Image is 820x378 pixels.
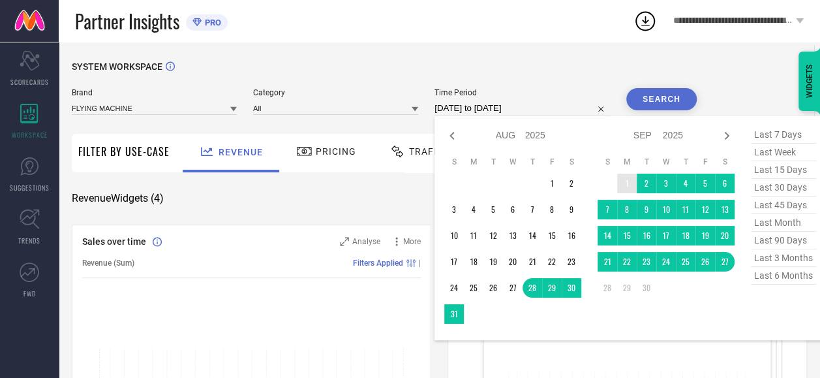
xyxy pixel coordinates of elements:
[695,157,715,167] th: Friday
[503,226,523,245] td: Wed Aug 13 2025
[715,174,735,193] td: Sat Sep 06 2025
[598,252,617,272] td: Sun Sep 21 2025
[444,252,464,272] td: Sun Aug 17 2025
[751,249,816,267] span: last 3 months
[18,236,40,245] span: TRENDS
[10,183,50,193] span: SUGGESTIONS
[656,200,676,219] td: Wed Sep 10 2025
[10,77,49,87] span: SCORECARDS
[656,157,676,167] th: Wednesday
[676,157,695,167] th: Thursday
[542,157,562,167] th: Friday
[676,226,695,245] td: Thu Sep 18 2025
[352,237,380,246] span: Analyse
[72,192,164,205] span: Revenue Widgets ( 4 )
[219,147,263,157] span: Revenue
[562,226,581,245] td: Sat Aug 16 2025
[503,200,523,219] td: Wed Aug 06 2025
[523,226,542,245] td: Thu Aug 14 2025
[202,18,221,27] span: PRO
[340,237,349,246] svg: Zoom
[542,200,562,219] td: Fri Aug 08 2025
[444,157,464,167] th: Sunday
[617,226,637,245] td: Mon Sep 15 2025
[751,179,816,197] span: last 30 days
[715,226,735,245] td: Sat Sep 20 2025
[23,289,36,298] span: FWD
[483,157,503,167] th: Tuesday
[503,278,523,298] td: Wed Aug 27 2025
[617,200,637,219] td: Mon Sep 08 2025
[12,130,48,140] span: WORKSPACE
[751,126,816,144] span: last 7 days
[483,278,503,298] td: Tue Aug 26 2025
[637,200,656,219] td: Tue Sep 09 2025
[695,174,715,193] td: Fri Sep 05 2025
[464,252,483,272] td: Mon Aug 18 2025
[75,8,179,35] span: Partner Insights
[419,259,421,268] span: |
[695,252,715,272] td: Fri Sep 26 2025
[598,278,617,298] td: Sun Sep 28 2025
[637,278,656,298] td: Tue Sep 30 2025
[403,237,421,246] span: More
[617,157,637,167] th: Monday
[617,278,637,298] td: Mon Sep 29 2025
[676,174,695,193] td: Thu Sep 04 2025
[598,226,617,245] td: Sun Sep 14 2025
[316,146,356,157] span: Pricing
[483,226,503,245] td: Tue Aug 12 2025
[542,252,562,272] td: Fri Aug 22 2025
[562,278,581,298] td: Sat Aug 30 2025
[542,174,562,193] td: Fri Aug 01 2025
[523,200,542,219] td: Thu Aug 07 2025
[751,232,816,249] span: last 90 days
[464,278,483,298] td: Mon Aug 25 2025
[542,278,562,298] td: Fri Aug 29 2025
[353,259,403,268] span: Filters Applied
[483,200,503,219] td: Tue Aug 05 2025
[503,157,523,167] th: Wednesday
[751,144,816,161] span: last week
[656,226,676,245] td: Wed Sep 17 2025
[715,252,735,272] td: Sat Sep 27 2025
[719,128,735,144] div: Next month
[464,157,483,167] th: Monday
[617,174,637,193] td: Mon Sep 01 2025
[444,226,464,245] td: Sun Aug 10 2025
[444,304,464,324] td: Sun Aug 31 2025
[656,252,676,272] td: Wed Sep 24 2025
[626,88,697,110] button: Search
[523,278,542,298] td: Thu Aug 28 2025
[82,259,134,268] span: Revenue (Sum)
[82,236,146,247] span: Sales over time
[409,146,449,157] span: Traffic
[562,157,581,167] th: Saturday
[751,214,816,232] span: last month
[751,161,816,179] span: last 15 days
[751,267,816,285] span: last 6 months
[598,157,617,167] th: Sunday
[562,200,581,219] td: Sat Aug 09 2025
[598,200,617,219] td: Sun Sep 07 2025
[434,101,610,116] input: Select time period
[695,200,715,219] td: Fri Sep 12 2025
[483,252,503,272] td: Tue Aug 19 2025
[637,226,656,245] td: Tue Sep 16 2025
[637,174,656,193] td: Tue Sep 02 2025
[542,226,562,245] td: Fri Aug 15 2025
[695,226,715,245] td: Fri Sep 19 2025
[523,252,542,272] td: Thu Aug 21 2025
[434,88,610,97] span: Time Period
[72,61,162,72] span: SYSTEM WORKSPACE
[633,9,657,33] div: Open download list
[503,252,523,272] td: Wed Aug 20 2025
[676,252,695,272] td: Thu Sep 25 2025
[523,157,542,167] th: Thursday
[253,88,418,97] span: Category
[656,174,676,193] td: Wed Sep 03 2025
[464,200,483,219] td: Mon Aug 04 2025
[562,252,581,272] td: Sat Aug 23 2025
[637,157,656,167] th: Tuesday
[464,226,483,245] td: Mon Aug 11 2025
